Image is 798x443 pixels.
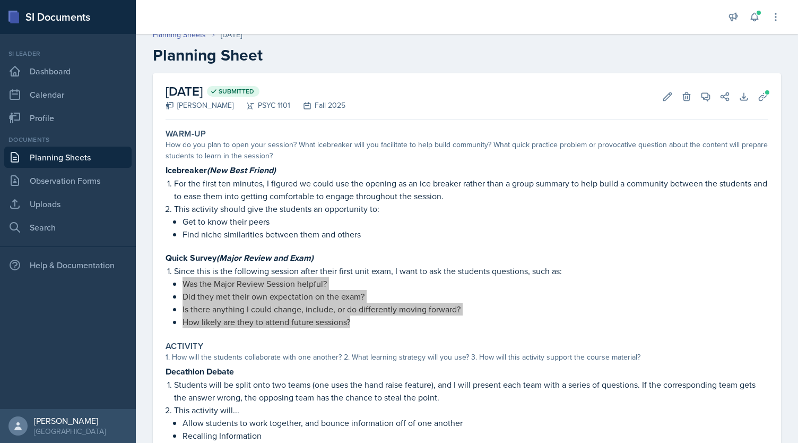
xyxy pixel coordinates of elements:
[4,84,132,105] a: Calendar
[166,100,233,111] div: [PERSON_NAME]
[166,164,276,176] strong: Icebreaker
[183,215,768,228] p: Get to know their peers
[174,404,768,416] p: This activity will...
[4,135,132,144] div: Documents
[34,415,106,426] div: [PERSON_NAME]
[4,170,132,191] a: Observation Forms
[166,82,345,101] h2: [DATE]
[290,100,345,111] div: Fall 2025
[153,29,206,40] a: Planning Sheets
[221,29,242,40] div: [DATE]
[183,290,768,303] p: Did they met their own expectation on the exam?
[166,365,234,378] strong: Decathlon Debate
[4,107,132,129] a: Profile
[4,254,132,276] div: Help & Documentation
[166,252,314,264] strong: Quick Survey
[166,129,206,139] label: Warm-Up
[4,49,132,58] div: Si leader
[4,193,132,215] a: Uploads
[166,139,768,161] div: How do you plan to open your session? What icebreaker will you facilitate to help build community...
[34,426,106,437] div: [GEOGRAPHIC_DATA]
[233,100,290,111] div: PSYC 1101
[183,303,768,316] p: Is there anything I could change, include, or do differently moving forward?
[4,147,132,168] a: Planning Sheets
[174,202,768,215] p: This activity should give the students an opportunity to:
[153,46,781,65] h2: Planning Sheet
[174,177,768,202] p: For the first ten minutes, I figured we could use the opening as an ice breaker rather than a gro...
[4,217,132,238] a: Search
[183,277,768,290] p: Was the Major Review Session helpful?
[4,61,132,82] a: Dashboard
[174,378,768,404] p: Students will be split onto two teams (one uses the hand raise feature), and I will present each ...
[207,164,276,176] em: (New Best Friend)
[183,416,768,429] p: Allow students to work together, and bounce information off of one another
[166,352,768,363] div: 1. How will the students collaborate with one another? 2. What learning strategy will you use? 3....
[183,228,768,241] p: Find niche similarities between them and others
[216,252,314,264] em: (Major Review and Exam)
[166,341,203,352] label: Activity
[174,265,768,277] p: Since this is the following session after their first unit exam, I want to ask the students quest...
[183,316,768,328] p: How likely are they to attend future sessions?
[219,87,254,96] span: Submitted
[183,429,768,442] p: Recalling Information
